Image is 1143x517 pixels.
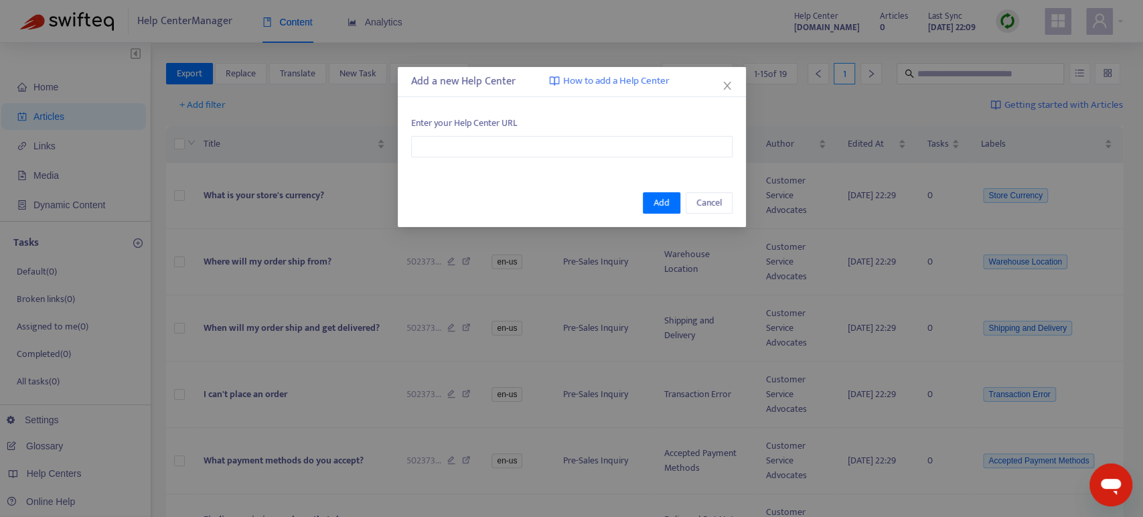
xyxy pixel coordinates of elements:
button: Close [720,78,735,93]
button: Cancel [686,192,733,214]
span: close [722,80,733,91]
span: Enter your Help Center URL [411,116,733,131]
span: How to add a Help Center [563,74,670,89]
span: Cancel [696,196,722,210]
iframe: Button to launch messaging window [1089,463,1132,506]
span: Add [654,196,670,210]
a: How to add a Help Center [549,74,670,89]
img: image-link [549,76,560,86]
button: Add [643,192,680,214]
div: Add a new Help Center [411,74,733,90]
